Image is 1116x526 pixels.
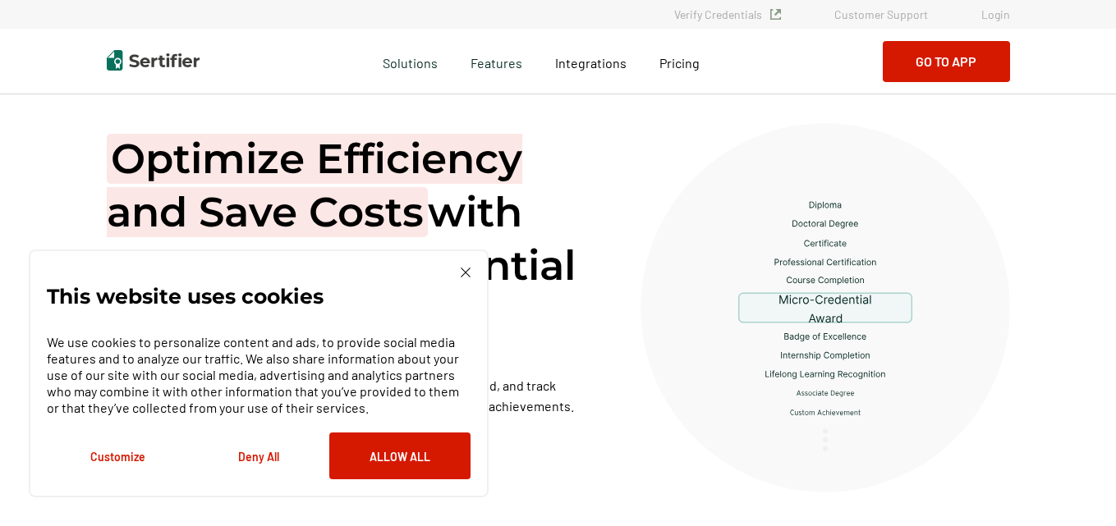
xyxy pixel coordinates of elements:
button: Deny All [188,432,329,479]
g: Associate Degree [797,390,854,396]
img: Sertifier | Digital Credentialing Platform [107,50,200,71]
span: Pricing [659,55,700,71]
h1: with Automated Credential Management [107,132,599,345]
span: Integrations [555,55,627,71]
span: Features [471,51,522,71]
span: Optimize Efficiency and Save Costs [107,134,522,237]
a: Pricing [659,51,700,71]
a: Integrations [555,51,627,71]
button: Go to App [883,41,1010,82]
button: Customize [47,432,188,479]
p: We use cookies to personalize content and ads, to provide social media features and to analyze ou... [47,334,471,416]
img: Cookie Popup Close [461,268,471,277]
a: Customer Support [834,7,928,21]
button: Allow All [329,432,471,479]
img: Verified [770,9,781,20]
p: This website uses cookies [47,288,324,304]
a: Verify Credentials [674,7,781,21]
a: Login [981,7,1010,21]
span: Solutions [383,51,438,71]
